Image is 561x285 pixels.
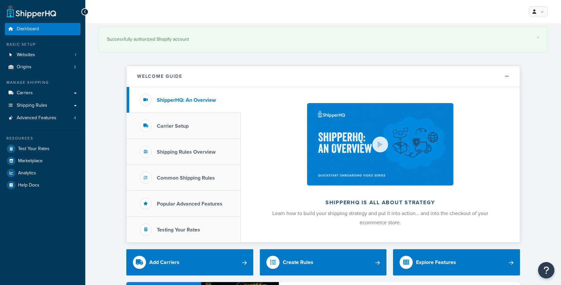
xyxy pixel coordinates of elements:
a: Help Docs [5,179,80,191]
div: Add Carriers [149,258,179,267]
li: Advanced Features [5,112,80,124]
a: Add Carriers [126,249,253,275]
h2: Welcome Guide [137,74,182,79]
span: 4 [74,115,76,121]
li: Websites [5,49,80,61]
a: Websites1 [5,49,80,61]
div: Basic Setup [5,42,80,47]
h3: Popular Advanced Features [157,201,222,207]
a: × [537,35,539,40]
a: Marketplace [5,155,80,167]
span: Shipping Rules [17,103,47,108]
span: Test Your Rates [18,146,50,152]
img: ShipperHQ is all about strategy [307,103,453,186]
span: 1 [75,52,76,58]
a: Create Rules [260,249,387,275]
h3: Testing Your Rates [157,227,200,233]
a: Explore Features [393,249,520,275]
div: Explore Features [416,258,456,267]
li: Origins [5,61,80,73]
div: Create Rules [283,258,313,267]
div: Successfully authorized Shopify account [107,35,539,44]
a: Analytics [5,167,80,179]
span: Websites [17,52,35,58]
a: Advanced Features4 [5,112,80,124]
h3: Common Shipping Rules [157,175,215,181]
h3: Carrier Setup [157,123,189,129]
span: Origins [17,64,31,70]
h3: ShipperHQ: An Overview [157,97,216,103]
a: Dashboard [5,23,80,35]
button: Welcome Guide [127,66,520,87]
a: Shipping Rules [5,99,80,112]
a: Test Your Rates [5,143,80,155]
span: Dashboard [17,26,39,32]
a: Origins2 [5,61,80,73]
h2: ShipperHQ is all about strategy [258,200,502,206]
span: 2 [74,64,76,70]
span: Help Docs [18,183,39,188]
h3: Shipping Rules Overview [157,149,216,155]
a: Carriers [5,87,80,99]
span: Advanced Features [17,115,56,121]
span: Carriers [17,90,33,96]
div: Resources [5,136,80,141]
div: Manage Shipping [5,80,80,85]
button: Open Resource Center [538,262,554,278]
span: Learn how to build your shipping strategy and put it into action… and into the checkout of your e... [272,209,488,226]
span: Marketplace [18,158,43,164]
span: Analytics [18,170,36,176]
